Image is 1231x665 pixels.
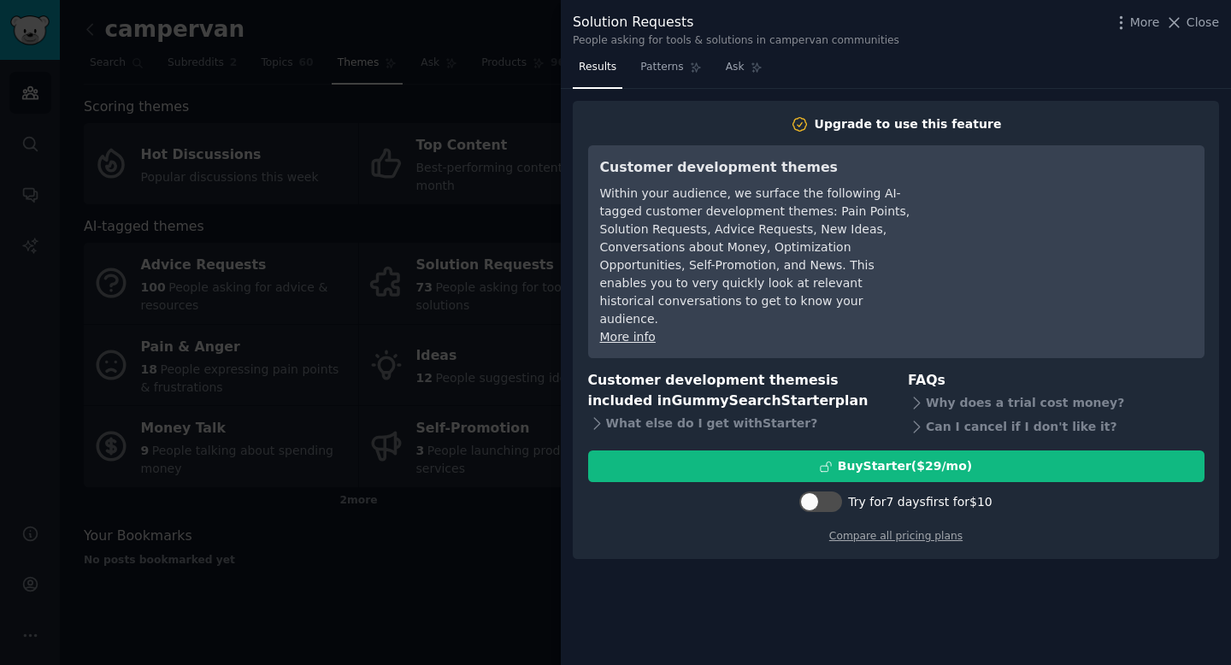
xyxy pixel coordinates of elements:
div: Buy Starter ($ 29 /mo ) [838,457,972,475]
div: Within your audience, we surface the following AI-tagged customer development themes: Pain Points... [600,185,912,328]
div: People asking for tools & solutions in campervan communities [573,33,899,49]
span: Patterns [640,60,683,75]
span: GummySearch Starter [671,392,834,409]
div: Can I cancel if I don't like it? [908,415,1204,438]
iframe: YouTube video player [936,157,1193,285]
span: Close [1187,14,1219,32]
div: What else do I get with Starter ? [588,412,885,436]
div: Solution Requests [573,12,899,33]
span: Ask [726,60,745,75]
h3: Customer development themes is included in plan [588,370,885,412]
a: Ask [720,54,769,89]
h3: Customer development themes [600,157,912,179]
span: More [1130,14,1160,32]
div: Try for 7 days first for $10 [848,493,992,511]
a: Patterns [634,54,707,89]
a: More info [600,330,656,344]
span: Results [579,60,616,75]
button: More [1112,14,1160,32]
a: Results [573,54,622,89]
a: Compare all pricing plans [829,530,963,542]
button: BuyStarter($29/mo) [588,450,1204,482]
div: Why does a trial cost money? [908,391,1204,415]
button: Close [1165,14,1219,32]
h3: FAQs [908,370,1204,391]
div: Upgrade to use this feature [815,115,1002,133]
